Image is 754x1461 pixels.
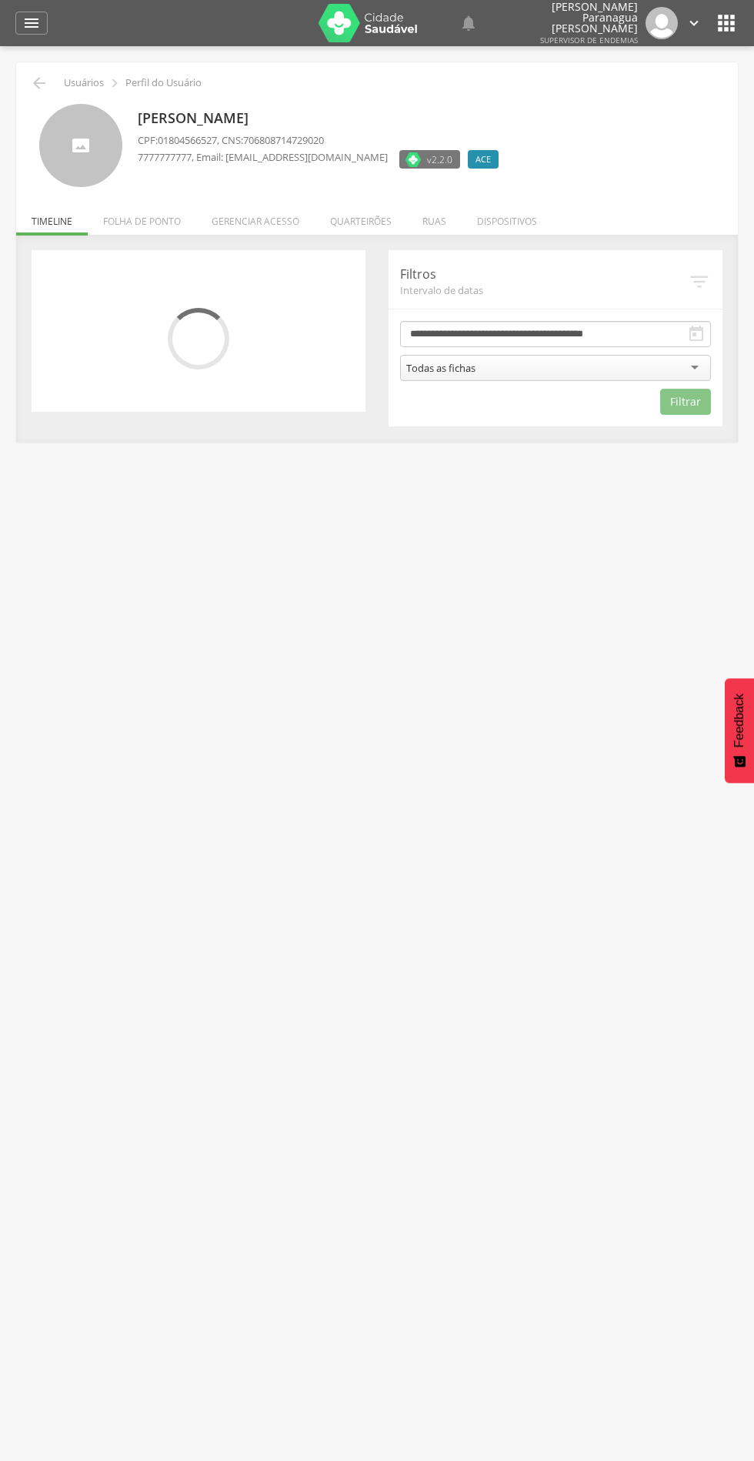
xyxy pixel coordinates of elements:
[660,389,711,415] button: Filtrar
[106,75,123,92] i: 
[64,77,104,89] p: Usuários
[714,11,739,35] i: 
[138,150,192,164] span: 7777777777
[686,7,702,39] a: 
[686,15,702,32] i: 
[459,7,478,39] a: 
[138,133,506,148] p: CPF: , CNS:
[399,150,460,169] label: Versão do aplicativo
[688,270,711,293] i: 
[138,109,506,129] p: [PERSON_NAME]
[459,14,478,32] i: 
[475,153,491,165] span: ACE
[462,199,552,236] li: Dispositivos
[732,694,746,747] span: Feedback
[22,14,41,32] i: 
[88,199,196,236] li: Folha de ponto
[540,35,638,45] span: Supervisor de Endemias
[400,283,688,297] span: Intervalo de datas
[400,266,688,283] p: Filtros
[15,12,48,35] a: 
[138,150,388,165] p: , Email: [EMAIL_ADDRESS][DOMAIN_NAME]
[427,152,452,167] span: v2.2.0
[315,199,407,236] li: Quarteirões
[406,361,475,375] div: Todas as fichas
[687,325,706,343] i: 
[30,74,48,92] i: Voltar
[196,199,315,236] li: Gerenciar acesso
[158,133,217,147] span: 01804566527
[125,77,202,89] p: Perfil do Usuário
[725,678,754,783] button: Feedback - Mostrar pesquisa
[497,2,639,34] p: [PERSON_NAME] Paranagua [PERSON_NAME]
[243,133,324,147] span: 706808714729020
[407,199,462,236] li: Ruas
